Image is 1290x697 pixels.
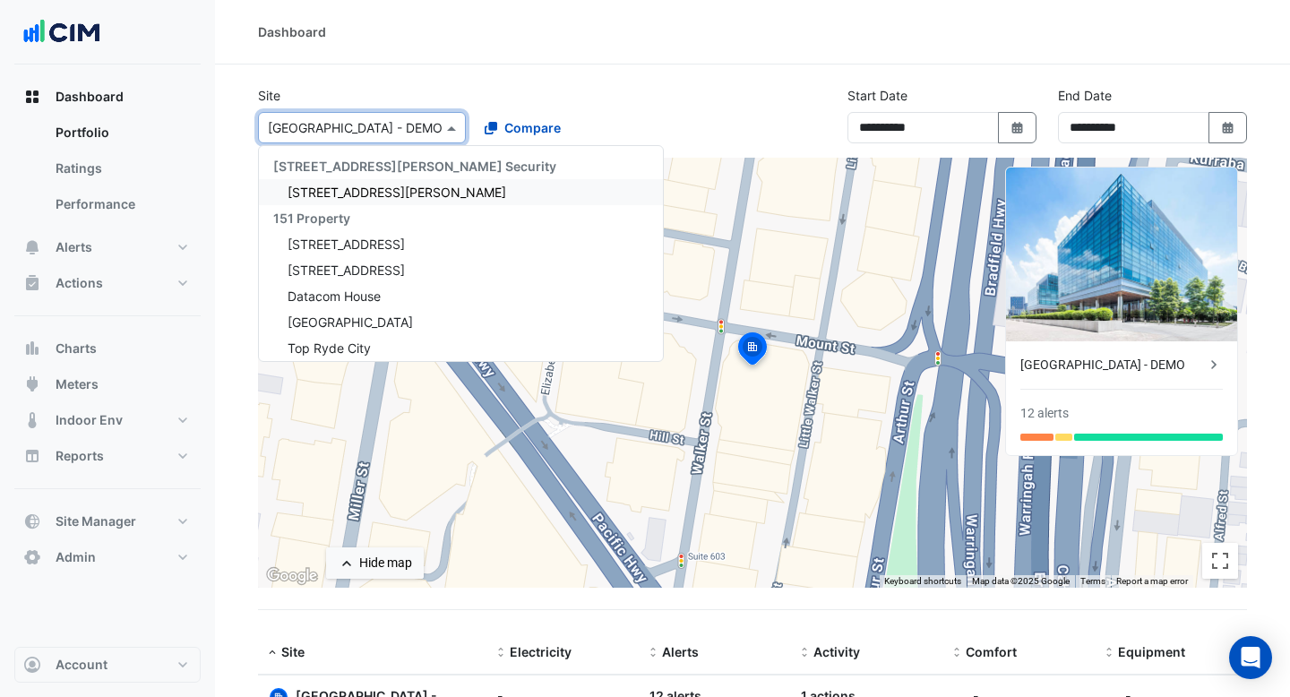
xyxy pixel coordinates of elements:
[326,547,424,579] button: Hide map
[14,438,201,474] button: Reports
[1116,576,1188,586] a: Report a map error
[56,238,92,256] span: Alerts
[281,644,305,659] span: Site
[288,288,381,304] span: Datacom House
[56,447,104,465] span: Reports
[56,512,136,530] span: Site Manager
[288,185,506,200] span: [STREET_ADDRESS][PERSON_NAME]
[23,447,41,465] app-icon: Reports
[23,548,41,566] app-icon: Admin
[14,331,201,366] button: Charts
[14,115,201,229] div: Dashboard
[1080,576,1105,586] a: Terms (opens in new tab)
[23,375,41,393] app-icon: Meters
[258,22,326,41] div: Dashboard
[288,314,413,330] span: [GEOGRAPHIC_DATA]
[1010,120,1026,135] fa-icon: Select Date
[813,644,860,659] span: Activity
[733,330,772,373] img: site-pin-selected.svg
[23,512,41,530] app-icon: Site Manager
[23,411,41,429] app-icon: Indoor Env
[14,229,201,265] button: Alerts
[258,86,280,105] label: Site
[56,375,99,393] span: Meters
[273,211,350,226] span: 151 Property
[56,340,97,357] span: Charts
[510,644,572,659] span: Electricity
[21,14,102,50] img: Company Logo
[1020,404,1069,423] div: 12 alerts
[41,151,201,186] a: Ratings
[288,237,405,252] span: [STREET_ADDRESS]
[273,159,556,174] span: [STREET_ADDRESS][PERSON_NAME] Security
[473,112,572,143] button: Compare
[56,411,123,429] span: Indoor Env
[288,340,371,356] span: Top Ryde City
[1220,120,1236,135] fa-icon: Select Date
[662,644,699,659] span: Alerts
[14,647,201,683] button: Account
[259,146,663,361] div: Options List
[23,274,41,292] app-icon: Actions
[41,115,201,151] a: Portfolio
[847,86,907,105] label: Start Date
[56,274,103,292] span: Actions
[359,554,412,572] div: Hide map
[262,564,322,588] img: Google
[884,575,961,588] button: Keyboard shortcuts
[1020,356,1205,374] div: [GEOGRAPHIC_DATA] - DEMO
[966,644,1017,659] span: Comfort
[1006,168,1237,341] img: Nakatomi Plaza - DEMO
[972,576,1070,586] span: Map data ©2025 Google
[23,238,41,256] app-icon: Alerts
[504,118,561,137] span: Compare
[262,564,322,588] a: Open this area in Google Maps (opens a new window)
[41,186,201,222] a: Performance
[1202,543,1238,579] button: Toggle fullscreen view
[56,548,96,566] span: Admin
[56,656,107,674] span: Account
[1058,86,1112,105] label: End Date
[14,503,201,539] button: Site Manager
[14,366,201,402] button: Meters
[1118,644,1185,659] span: Equipment
[14,539,201,575] button: Admin
[1229,636,1272,679] div: Open Intercom Messenger
[14,402,201,438] button: Indoor Env
[56,88,124,106] span: Dashboard
[14,79,201,115] button: Dashboard
[23,88,41,106] app-icon: Dashboard
[23,340,41,357] app-icon: Charts
[14,265,201,301] button: Actions
[288,262,405,278] span: [STREET_ADDRESS]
